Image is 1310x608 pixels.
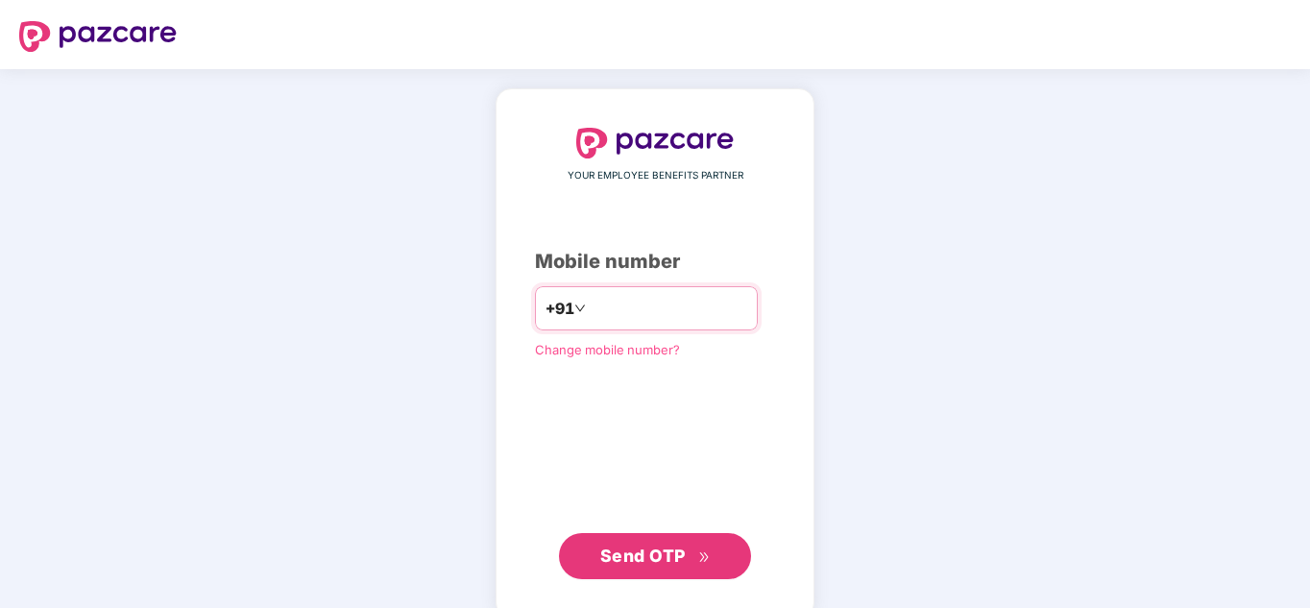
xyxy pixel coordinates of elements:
span: +91 [546,297,574,321]
span: double-right [698,551,711,564]
button: Send OTPdouble-right [559,533,751,579]
img: logo [576,128,734,158]
span: YOUR EMPLOYEE BENEFITS PARTNER [568,168,743,183]
div: Mobile number [535,247,775,277]
img: logo [19,21,177,52]
span: Send OTP [600,546,686,566]
a: Change mobile number? [535,342,680,357]
span: down [574,303,586,314]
